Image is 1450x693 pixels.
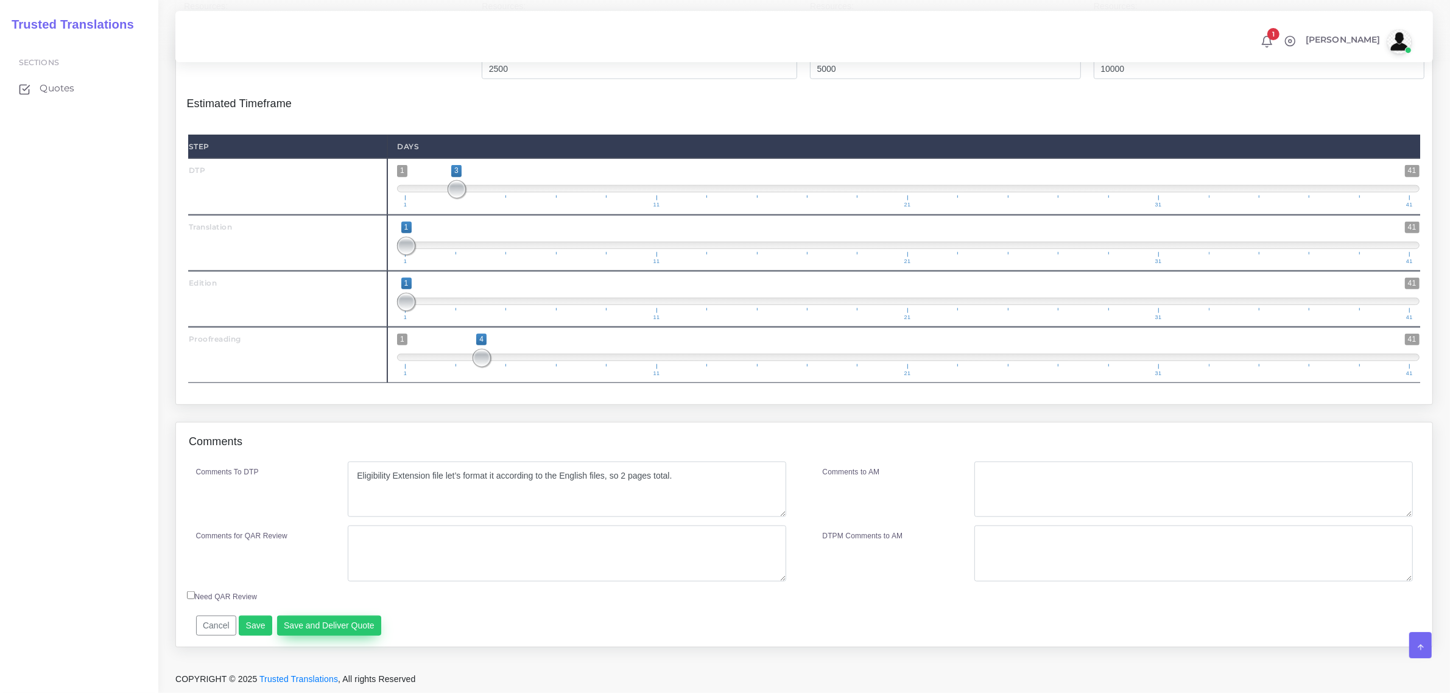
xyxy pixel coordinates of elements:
[652,371,662,376] span: 11
[652,259,662,264] span: 11
[401,278,412,289] span: 1
[476,334,487,345] span: 4
[40,82,74,95] span: Quotes
[189,278,217,287] strong: Edition
[903,315,913,320] span: 21
[259,674,338,684] a: Trusted Translations
[903,371,913,376] span: 21
[3,17,134,32] h2: Trusted Translations
[451,165,462,177] span: 3
[652,202,662,208] span: 11
[1387,29,1412,54] img: avatar
[1267,28,1279,40] span: 1
[196,620,237,630] a: Cancel
[239,616,272,636] button: Save
[1405,278,1420,289] span: 41
[187,85,1422,111] h4: Estimated Timeframe
[1404,371,1415,376] span: 41
[397,165,407,177] span: 1
[1300,29,1416,54] a: [PERSON_NAME]avatar
[402,371,409,376] span: 1
[1153,202,1164,208] span: 31
[1306,35,1381,44] span: [PERSON_NAME]
[338,673,415,686] span: , All rights Reserved
[189,435,242,449] h4: Comments
[1153,371,1164,376] span: 31
[19,58,59,67] span: Sections
[1405,222,1420,233] span: 41
[189,222,233,231] strong: Translation
[196,466,259,477] label: Comments To DTP
[397,142,419,151] strong: Days
[823,530,903,541] label: DTPM Comments to AM
[187,591,195,599] input: Need QAR Review
[903,259,913,264] span: 21
[1153,259,1164,264] span: 31
[397,334,407,345] span: 1
[189,142,209,151] strong: Step
[196,530,287,541] label: Comments for QAR Review
[1404,259,1415,264] span: 41
[652,315,662,320] span: 11
[187,591,258,602] label: Need QAR Review
[1153,315,1164,320] span: 31
[823,466,880,477] label: Comments to AM
[196,616,237,636] button: Cancel
[903,202,913,208] span: 21
[402,259,409,264] span: 1
[189,334,241,343] strong: Proofreading
[402,202,409,208] span: 1
[1404,315,1415,320] span: 41
[1404,202,1415,208] span: 41
[277,616,382,636] button: Save and Deliver Quote
[3,15,134,35] a: Trusted Translations
[1405,334,1420,345] span: 41
[1405,165,1420,177] span: 41
[402,315,409,320] span: 1
[175,673,416,686] span: COPYRIGHT © 2025
[189,166,206,175] strong: DTP
[9,76,149,101] a: Quotes
[401,222,412,233] span: 1
[1256,35,1278,48] a: 1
